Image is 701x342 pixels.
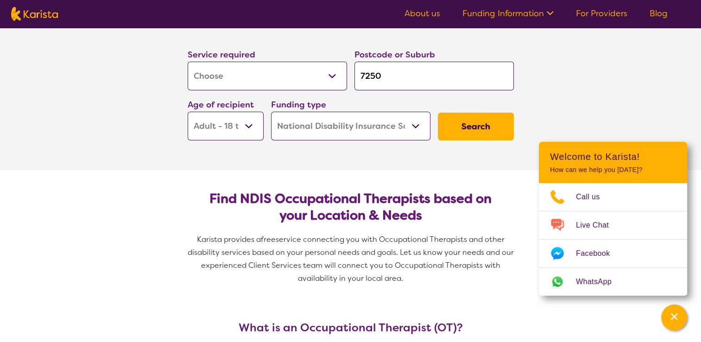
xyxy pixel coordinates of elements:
[188,99,254,110] label: Age of recipient
[261,234,276,244] span: free
[576,8,627,19] a: For Providers
[550,151,676,162] h2: Welcome to Karista!
[354,49,435,60] label: Postcode or Suburb
[661,304,687,330] button: Channel Menu
[576,218,620,232] span: Live Chat
[354,62,514,90] input: Type
[539,142,687,296] div: Channel Menu
[438,113,514,140] button: Search
[197,234,261,244] span: Karista provides a
[404,8,440,19] a: About us
[539,183,687,296] ul: Choose channel
[576,275,623,289] span: WhatsApp
[462,8,554,19] a: Funding Information
[195,190,506,224] h2: Find NDIS Occupational Therapists based on your Location & Needs
[188,49,255,60] label: Service required
[184,321,518,334] h3: What is an Occupational Therapist (OT)?
[11,7,58,21] img: Karista logo
[576,247,621,260] span: Facebook
[650,8,668,19] a: Blog
[539,268,687,296] a: Web link opens in a new tab.
[550,166,676,174] p: How can we help you [DATE]?
[188,234,516,283] span: service connecting you with Occupational Therapists and other disability services based on your p...
[576,190,611,204] span: Call us
[271,99,326,110] label: Funding type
